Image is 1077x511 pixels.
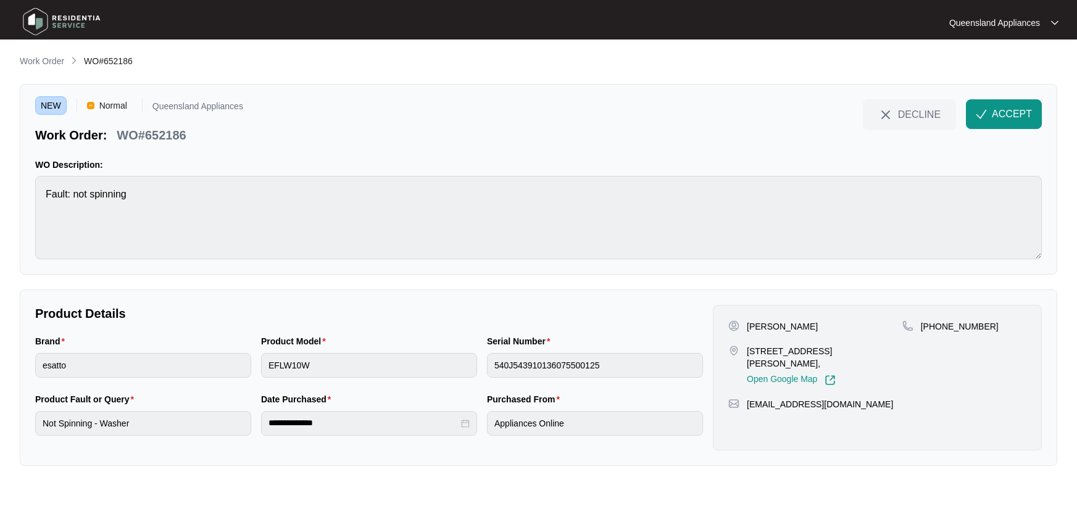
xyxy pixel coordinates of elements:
p: [STREET_ADDRESS][PERSON_NAME], [747,345,902,370]
img: chevron-right [69,56,79,65]
img: map-pin [902,320,913,331]
p: Product Details [35,305,703,322]
img: check-Icon [976,109,987,120]
p: WO#652186 [117,127,186,144]
span: NEW [35,96,67,115]
img: dropdown arrow [1051,20,1058,26]
p: Work Order: [35,127,107,144]
p: Queensland Appliances [949,17,1040,29]
label: Serial Number [487,335,555,347]
img: map-pin [728,398,739,409]
input: Purchased From [487,411,703,436]
span: Normal [94,96,132,115]
button: check-IconACCEPT [966,99,1042,129]
img: close-Icon [878,107,893,122]
span: DECLINE [898,107,941,121]
img: residentia service logo [19,3,105,40]
input: Serial Number [487,353,703,378]
a: Work Order [17,55,67,69]
textarea: Fault: not spinning [35,176,1042,259]
input: Brand [35,353,251,378]
img: Vercel Logo [87,102,94,109]
label: Date Purchased [261,393,336,405]
label: Brand [35,335,70,347]
label: Product Model [261,335,331,347]
p: [PERSON_NAME] [747,320,818,333]
label: Purchased From [487,393,565,405]
p: WO Description: [35,159,1042,171]
input: Product Fault or Query [35,411,251,436]
p: [PHONE_NUMBER] [921,320,999,333]
a: Open Google Map [747,375,836,386]
img: map-pin [728,345,739,356]
p: [EMAIL_ADDRESS][DOMAIN_NAME] [747,398,893,410]
span: WO#652186 [84,56,133,66]
label: Product Fault or Query [35,393,139,405]
input: Date Purchased [268,417,459,430]
span: ACCEPT [992,107,1032,122]
p: Work Order [20,55,64,67]
button: close-IconDECLINE [863,99,956,129]
img: Link-External [825,375,836,386]
img: user-pin [728,320,739,331]
input: Product Model [261,353,477,378]
p: Queensland Appliances [152,102,243,115]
